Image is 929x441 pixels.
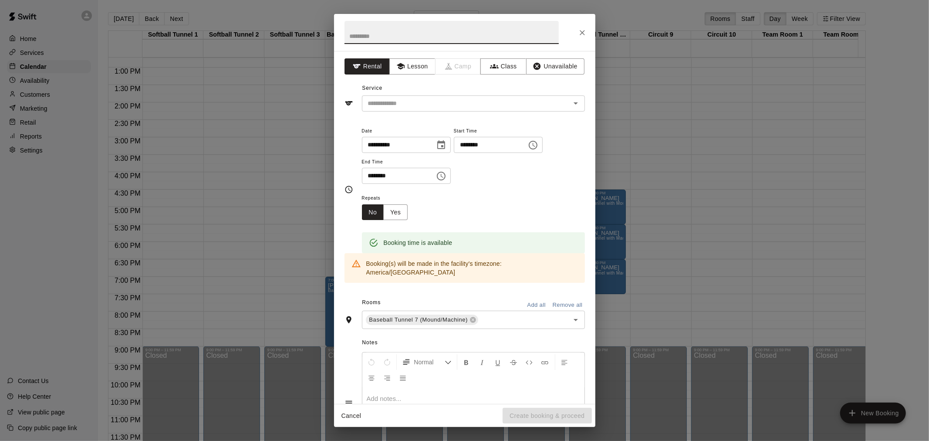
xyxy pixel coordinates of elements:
[537,354,552,370] button: Insert Link
[414,358,445,366] span: Normal
[362,85,382,91] span: Service
[432,167,450,185] button: Choose time, selected time is 6:30 PM
[389,58,435,75] button: Lesson
[436,58,481,75] span: Camps can only be created in the Services page
[366,315,479,325] div: Baseball Tunnel 7 (Mound/Machine)
[399,354,455,370] button: Formatting Options
[570,314,582,326] button: Open
[557,354,572,370] button: Left Align
[454,126,543,137] span: Start Time
[345,58,390,75] button: Rental
[380,354,395,370] button: Redo
[362,204,384,220] button: No
[338,408,365,424] button: Cancel
[345,315,353,324] svg: Rooms
[364,354,379,370] button: Undo
[524,136,542,154] button: Choose time, selected time is 6:00 PM
[364,370,379,386] button: Center Align
[475,354,490,370] button: Format Italics
[480,58,526,75] button: Class
[490,354,505,370] button: Format Underline
[459,354,474,370] button: Format Bold
[383,204,408,220] button: Yes
[345,99,353,108] svg: Service
[362,193,415,204] span: Repeats
[526,58,584,75] button: Unavailable
[362,299,381,305] span: Rooms
[380,370,395,386] button: Right Align
[574,25,590,41] button: Close
[366,315,472,324] span: Baseball Tunnel 7 (Mound/Machine)
[362,126,451,137] span: Date
[362,156,451,168] span: End Time
[551,299,585,312] button: Remove all
[523,299,551,312] button: Add all
[506,354,521,370] button: Format Strikethrough
[345,185,353,194] svg: Timing
[432,136,450,154] button: Choose date, selected date is Sep 17, 2025
[366,256,578,280] div: Booking(s) will be made in the facility's timezone: America/[GEOGRAPHIC_DATA]
[362,336,584,350] span: Notes
[522,354,537,370] button: Insert Code
[384,235,453,251] div: Booking time is available
[395,370,410,386] button: Justify Align
[570,97,582,109] button: Open
[362,204,408,220] div: outlined button group
[345,399,353,407] svg: Notes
